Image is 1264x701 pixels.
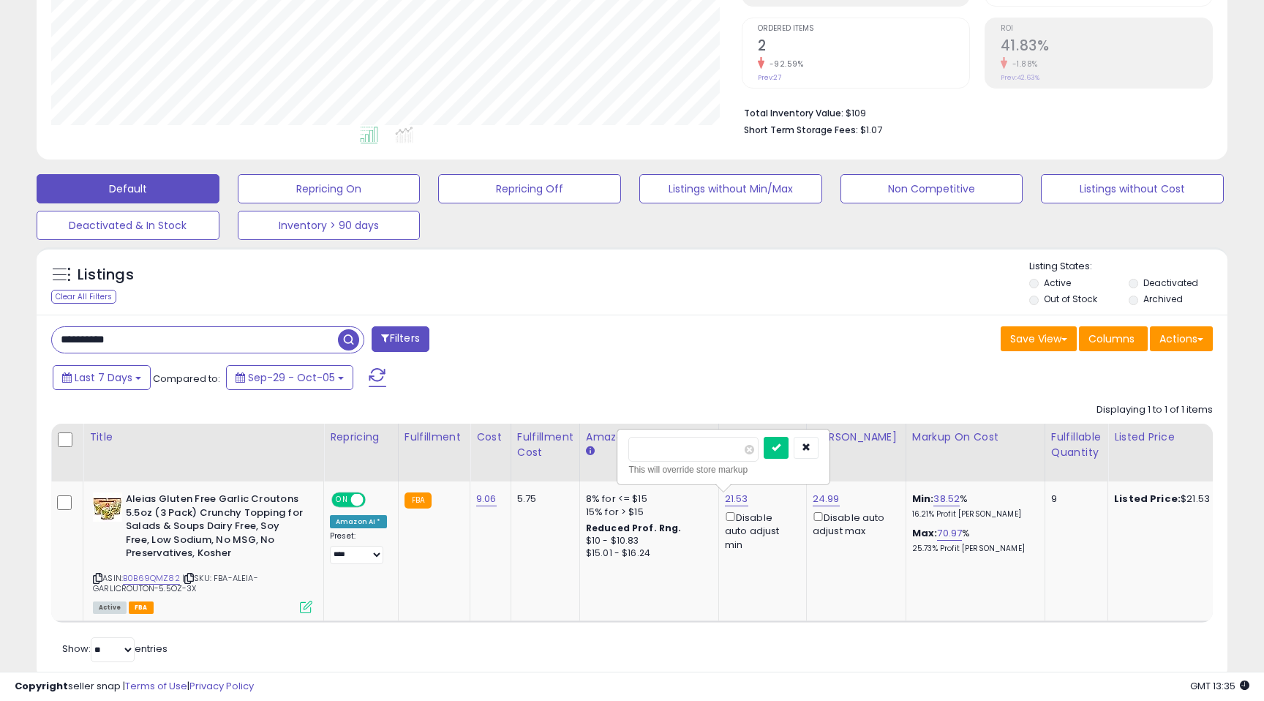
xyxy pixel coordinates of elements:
div: $21.53 [1114,492,1235,506]
b: Short Term Storage Fees: [744,124,858,136]
div: 9 [1051,492,1096,506]
a: Terms of Use [125,679,187,693]
div: Disable auto adjust max [813,509,895,538]
th: The percentage added to the cost of goods (COGS) that forms the calculator for Min & Max prices. [906,424,1045,481]
b: Min: [912,492,934,506]
h2: 2 [758,37,969,57]
a: 21.53 [725,492,748,506]
div: Clear All Filters [51,290,116,304]
div: Amazon AI * [330,515,387,528]
div: Disable auto adjust min [725,509,795,552]
button: Filters [372,326,429,352]
div: [PERSON_NAME] [813,430,900,445]
p: 25.73% Profit [PERSON_NAME] [912,544,1034,554]
div: Title [89,430,317,445]
div: 15% for > $15 [586,506,707,519]
span: ON [333,494,351,506]
button: Save View [1001,326,1077,351]
label: Out of Stock [1044,293,1097,305]
p: Listing States: [1029,260,1227,274]
button: Default [37,174,219,203]
button: Repricing Off [438,174,621,203]
button: Sep-29 - Oct-05 [226,365,353,390]
b: Aleias Gluten Free Garlic Croutons 5.5oz (3 Pack) Crunchy Topping for Salads & Soups Dairy Free, ... [126,492,304,564]
span: All listings currently available for purchase on Amazon [93,601,127,614]
a: Privacy Policy [189,679,254,693]
button: Last 7 Days [53,365,151,390]
small: -1.88% [1007,59,1038,70]
p: 16.21% Profit [PERSON_NAME] [912,509,1034,520]
span: 2025-10-13 13:35 GMT [1190,679,1249,693]
button: Deactivated & In Stock [37,211,219,240]
button: Inventory > 90 days [238,211,421,240]
img: 51eCCG3TQwL._SL40_.jpg [93,492,122,522]
span: Ordered Items [758,25,969,33]
label: Deactivated [1143,277,1198,289]
a: B0B69QMZ82 [123,572,180,585]
small: Prev: 42.63% [1001,73,1039,82]
div: 5.75 [517,492,568,506]
div: Markup on Cost [912,430,1039,445]
button: Listings without Cost [1041,174,1224,203]
div: Displaying 1 to 1 of 1 items [1096,403,1213,417]
span: OFF [364,494,387,506]
div: $10 - $10.83 [586,535,707,547]
li: $109 [744,103,1202,121]
span: ROI [1001,25,1212,33]
b: Listed Price: [1114,492,1181,506]
b: Reduced Prof. Rng. [586,522,682,534]
small: FBA [405,492,432,509]
button: Actions [1150,326,1213,351]
a: 70.97 [937,526,962,541]
button: Repricing On [238,174,421,203]
h5: Listings [78,265,134,285]
b: Max: [912,526,938,540]
label: Archived [1143,293,1183,305]
div: % [912,492,1034,520]
small: Prev: 27 [758,73,781,82]
span: Show: entries [62,642,168,656]
div: Listed Price [1114,430,1241,445]
div: seller snap | | [15,680,254,694]
div: Fulfillment Cost [517,430,573,460]
div: $15.01 - $16.24 [586,547,707,560]
div: Repricing [330,430,392,445]
button: Non Competitive [840,174,1023,203]
span: Sep-29 - Oct-05 [248,370,335,385]
a: 38.52 [933,492,960,506]
button: Listings without Min/Max [639,174,822,203]
span: Columns [1088,331,1135,346]
div: Fulfillable Quantity [1051,430,1102,460]
button: Columns [1079,326,1148,351]
div: 8% for <= $15 [586,492,707,506]
div: Cost [476,430,505,445]
small: -92.59% [764,59,804,70]
small: Amazon Fees. [586,445,595,458]
div: Amazon Fees [586,430,712,445]
span: FBA [129,601,154,614]
a: 9.06 [476,492,497,506]
span: Compared to: [153,372,220,386]
b: Total Inventory Value: [744,107,843,119]
div: Fulfillment [405,430,464,445]
div: % [912,527,1034,554]
span: $1.07 [860,123,882,137]
div: This will override store markup [628,462,819,477]
a: 24.99 [813,492,840,506]
span: | SKU: FBA-ALEIA-GARLICROUTON-5.5OZ-3X [93,572,258,594]
strong: Copyright [15,679,68,693]
span: Last 7 Days [75,370,132,385]
label: Active [1044,277,1071,289]
div: Preset: [330,531,387,564]
div: ASIN: [93,492,312,612]
h2: 41.83% [1001,37,1212,57]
